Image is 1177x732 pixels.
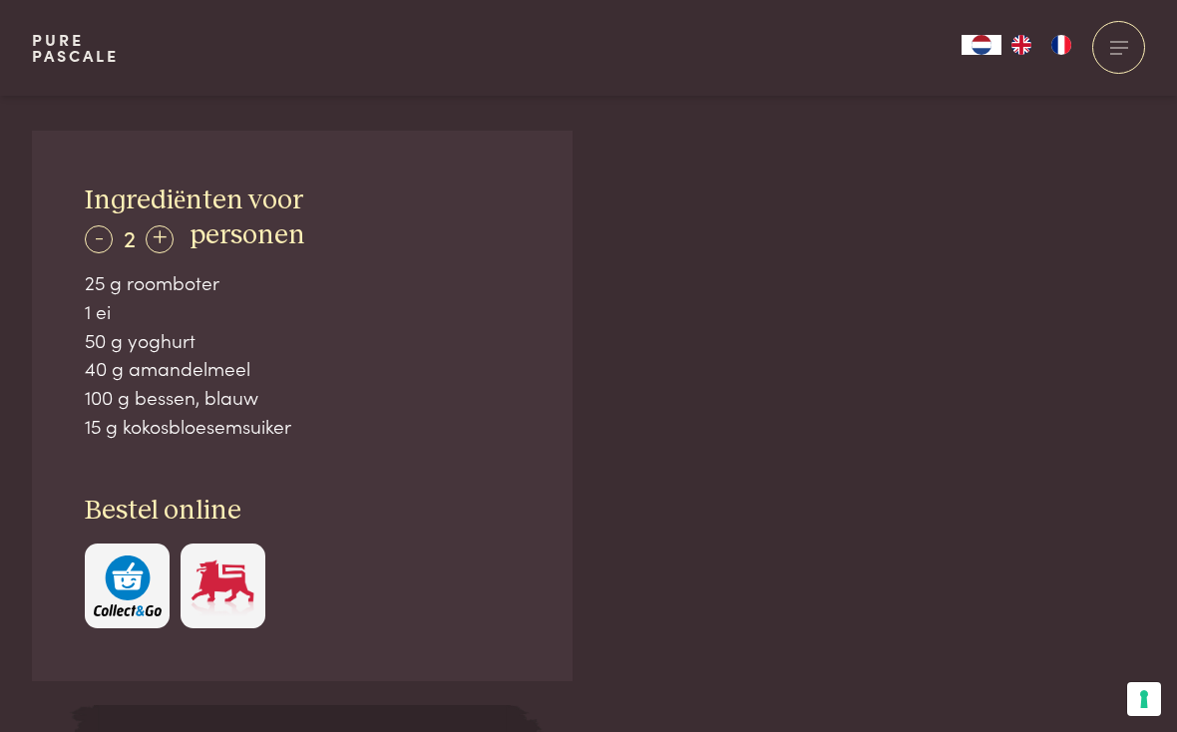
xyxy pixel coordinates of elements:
[146,225,174,253] div: +
[85,412,520,441] div: 15 g kokosbloesemsuiker
[85,354,520,383] div: 40 g amandelmeel
[94,555,162,616] img: c308188babc36a3a401bcb5cb7e020f4d5ab42f7cacd8327e500463a43eeb86c.svg
[962,35,1001,55] a: NL
[1127,682,1161,716] button: Uw voorkeuren voor toestemming voor trackingtechnologieën
[1001,35,1081,55] ul: Language list
[85,268,520,297] div: 25 g roomboter
[189,555,256,616] img: Delhaize
[85,326,520,355] div: 50 g yoghurt
[32,32,119,64] a: PurePascale
[124,220,136,253] span: 2
[190,221,305,249] span: personen
[85,383,520,412] div: 100 g bessen, blauw
[1041,35,1081,55] a: FR
[85,494,520,529] h3: Bestel online
[962,35,1081,55] aside: Language selected: Nederlands
[85,297,520,326] div: 1 ei
[85,186,303,214] span: Ingrediënten voor
[962,35,1001,55] div: Language
[85,225,113,253] div: -
[1001,35,1041,55] a: EN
